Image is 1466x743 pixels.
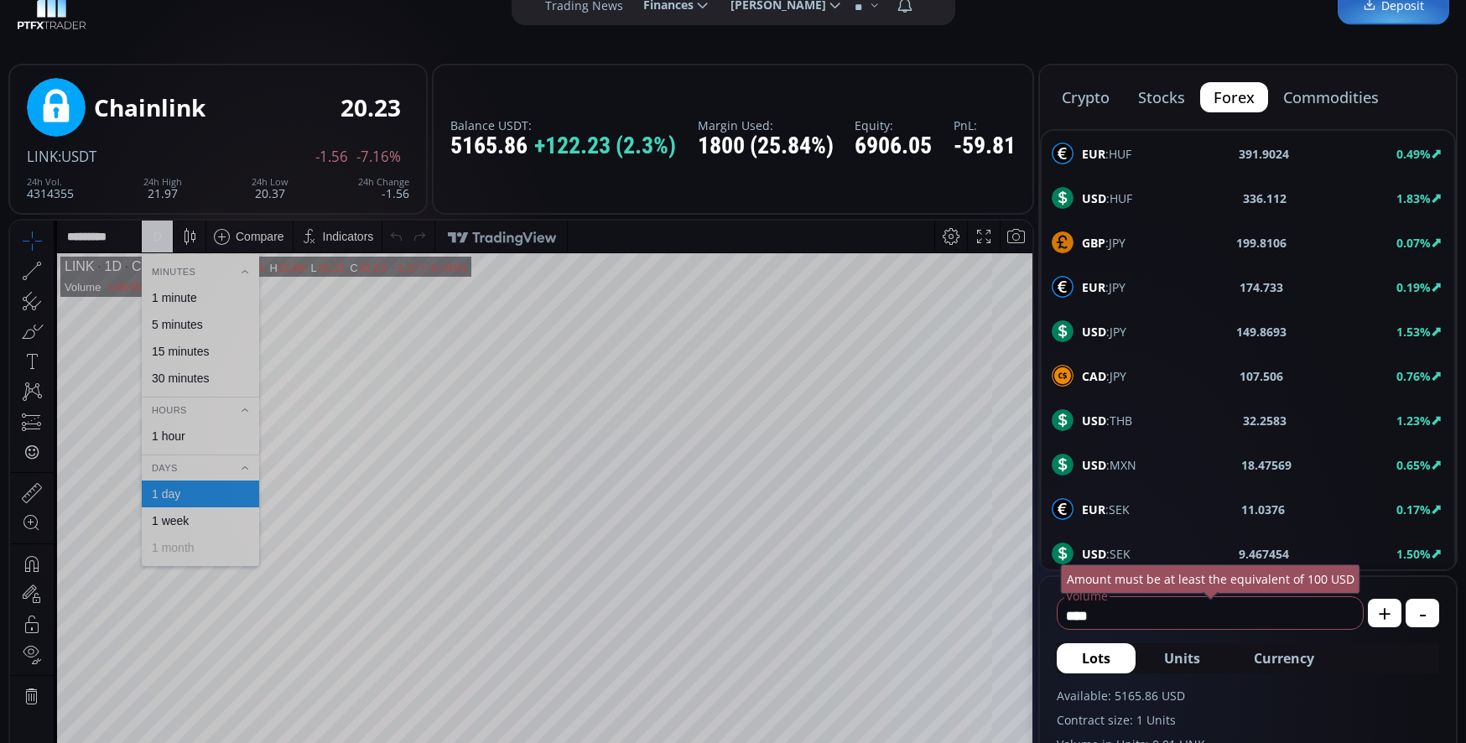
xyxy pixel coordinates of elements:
div: 30 minutes [142,151,199,164]
span: :HUF [1082,190,1132,207]
div: 24h Change [358,177,409,187]
div: −1.37 (−6.34%) [381,41,456,54]
b: 391.9024 [1239,145,1289,163]
div: Minutes [132,42,249,60]
b: USD [1082,190,1106,206]
div: -1.56 [358,177,409,200]
label: Equity: [855,119,932,132]
div: 4314355 [27,177,74,200]
button: Lots [1057,643,1136,673]
span: Currency [1254,648,1314,668]
b: 1.53% [1396,324,1431,340]
div: 3.807M [97,60,133,73]
label: PnL: [954,119,1016,132]
div: 20.23 [349,41,377,54]
div: 1800 (25.84%) [698,133,834,159]
b: 0.76% [1396,368,1431,384]
span: -7.16% [356,149,401,164]
b: 1.50% [1396,546,1431,562]
span: :SEK [1082,501,1130,518]
b: 0.17% [1396,501,1431,517]
button: - [1406,599,1439,627]
div: Days [132,238,249,257]
div: 1D [85,39,112,54]
span: :JPY [1082,278,1125,296]
div: C [340,41,348,54]
div: -59.81 [954,133,1016,159]
span: Lots [1082,648,1110,668]
div: 1 month [142,320,185,334]
div: 1 hour [142,209,175,222]
div: Chainlink [112,39,177,54]
button: stocks [1125,82,1198,112]
div: Volume [55,60,91,73]
div: Indicators [313,9,364,23]
span: :MXN [1082,456,1136,474]
div: 24h Low [252,177,289,187]
b: EUR [1082,146,1105,162]
b: 149.8693 [1236,323,1287,340]
div: 24h High [143,177,182,187]
div: 15 minutes [142,124,199,138]
span: :SEK [1082,545,1131,563]
div: Amount must be at least the equivalent of 100 USD [1061,564,1360,594]
span: +122.23 (2.3%) [534,133,676,159]
button: Units [1139,643,1225,673]
b: 199.8106 [1236,234,1287,252]
b: USD [1082,546,1106,562]
span: :THB [1082,412,1132,429]
b: 174.733 [1240,278,1283,296]
div: 5 minutes [142,97,193,111]
button: crypto [1048,82,1123,112]
button: + [1368,599,1401,627]
b: USD [1082,413,1106,429]
b: 18.47569 [1241,456,1292,474]
div: 21.61 [227,41,255,54]
div: L [300,41,307,54]
span: LINK [27,147,58,166]
div: 5165.86 [450,133,676,159]
span: :JPY [1082,323,1126,340]
label: Contract size: 1 Units [1057,711,1439,729]
label: Available: 5165.86 USD [1057,687,1439,704]
b: 0.65% [1396,457,1431,473]
div: H [260,41,268,54]
button: Currency [1229,643,1339,673]
b: 0.49% [1396,146,1431,162]
div: 1 minute [142,70,187,84]
div: 20.37 [252,177,289,200]
b: EUR [1082,501,1105,517]
span: :JPY [1082,367,1126,385]
div: 21.97 [143,177,182,200]
div: LINK [55,39,85,54]
div: D [143,9,151,23]
div: 1 week [142,294,179,307]
b: 1.83% [1396,190,1431,206]
b: CAD [1082,368,1106,384]
b: 32.2583 [1243,412,1287,429]
span: :USDT [58,147,96,166]
b: EUR [1082,279,1105,295]
b: 1.23% [1396,413,1431,429]
b: GBP [1082,235,1105,251]
div: 24h Vol. [27,177,74,187]
div: 6906.05 [855,133,932,159]
div: 1 day [142,267,170,280]
span: :HUF [1082,145,1131,163]
div: 20.23 [341,95,401,121]
div: Compare [226,9,274,23]
b: 336.112 [1243,190,1287,207]
span: Units [1164,648,1200,668]
div: Chainlink [94,95,205,121]
b: USD [1082,457,1106,473]
b: 11.0376 [1241,501,1285,518]
b: 0.19% [1396,279,1431,295]
label: Balance USDT: [450,119,676,132]
div: Hours [132,180,249,199]
b: 9.467454 [1239,545,1289,563]
b: 107.506 [1240,367,1283,385]
span: -1.56 [315,149,348,164]
button: commodities [1270,82,1392,112]
div: Hide Drawings Toolbar [39,687,46,709]
button: forex [1200,82,1268,112]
